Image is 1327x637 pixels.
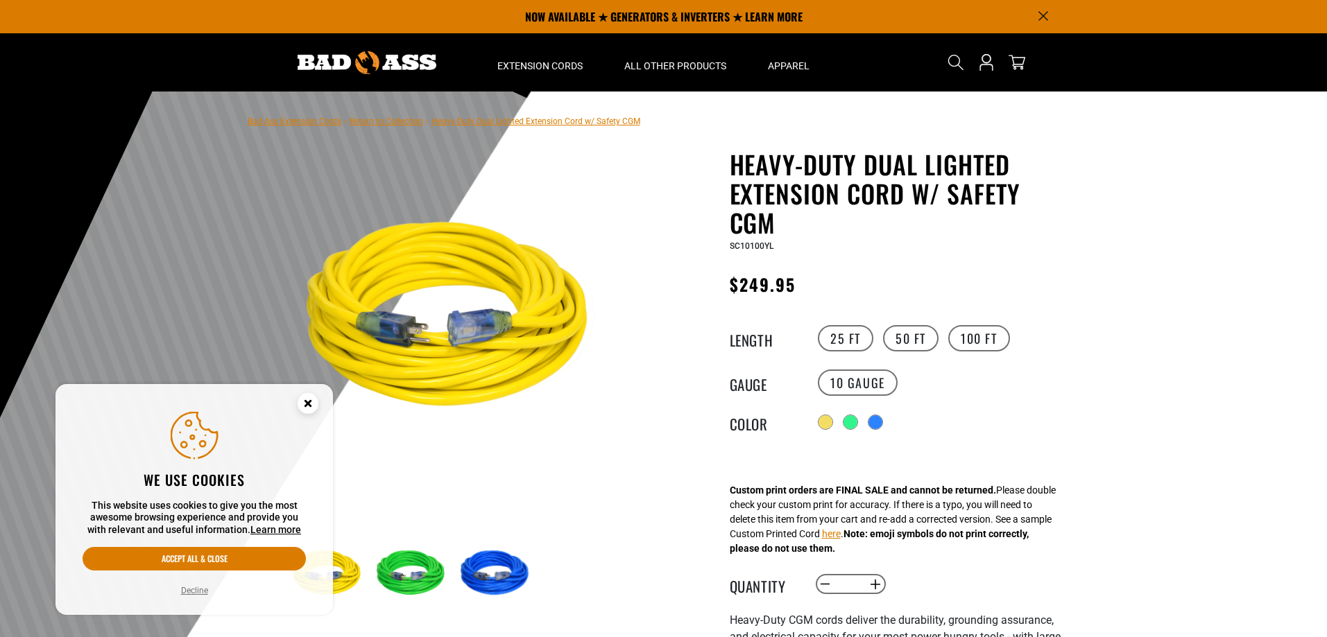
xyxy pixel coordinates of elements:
[730,272,796,297] span: $249.95
[426,116,429,126] span: ›
[83,500,306,536] p: This website uses cookies to give you the most awesome browsing experience and provide you with r...
[730,575,799,593] label: Quantity
[730,413,799,431] legend: Color
[747,33,830,91] summary: Apparel
[730,483,1056,556] div: Please double check your custom print for accuracy. If there is a typo, you will need to delete t...
[730,241,773,251] span: SC10100YL
[730,329,799,347] legend: Length
[177,584,212,597] button: Decline
[948,325,1010,351] label: 100 FT
[431,116,640,126] span: Heavy-Duty Dual Lighted Extension Cord w/ Safety CGM
[350,116,423,126] a: Return to Collection
[730,528,1029,554] strong: Note: emoji symbols do not print correctly, please do not use them.
[497,60,583,72] span: Extension Cords
[83,471,306,489] h2: We use cookies
[373,534,453,614] img: green
[730,374,799,392] legend: Gauge
[818,325,873,351] label: 25 FT
[248,112,640,129] nav: breadcrumbs
[456,534,537,614] img: blue
[250,524,301,535] a: Learn more
[624,60,726,72] span: All Other Products
[822,527,841,541] button: here
[945,51,967,73] summary: Search
[289,152,623,487] img: yellow
[55,384,333,616] aside: Cookie Consent
[730,150,1070,237] h1: Heavy-Duty Dual Lighted Extension Cord w/ Safety CGM
[477,33,603,91] summary: Extension Cords
[344,116,347,126] span: ›
[883,325,939,351] label: 50 FT
[768,60,810,72] span: Apparel
[603,33,747,91] summary: All Other Products
[730,485,996,496] strong: Custom print orders are FINAL SALE and cannot be returned.
[248,116,341,126] a: Bad Ass Extension Cords
[818,369,898,396] label: 10 Gauge
[298,51,436,74] img: Bad Ass Extension Cords
[83,547,306,570] button: Accept all & close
